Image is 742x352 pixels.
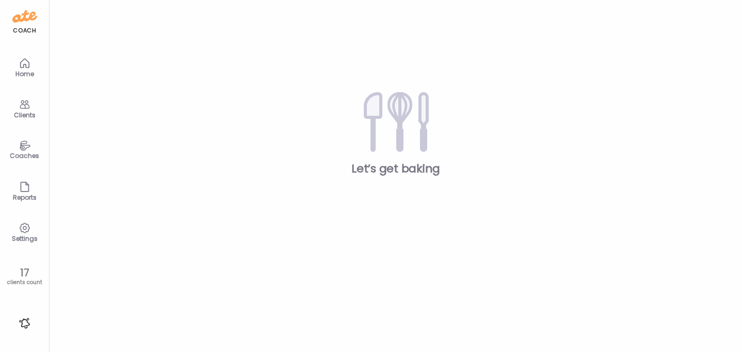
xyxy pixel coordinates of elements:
[4,267,45,279] div: 17
[6,152,43,159] div: Coaches
[6,235,43,242] div: Settings
[4,279,45,286] div: clients count
[6,194,43,201] div: Reports
[6,112,43,118] div: Clients
[6,71,43,77] div: Home
[66,161,726,177] div: Let’s get baking
[12,8,37,25] img: ate
[13,26,36,35] div: coach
